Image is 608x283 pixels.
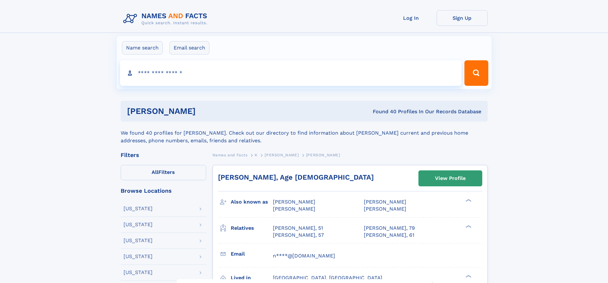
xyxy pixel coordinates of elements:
[120,60,462,86] input: search input
[273,225,323,232] a: [PERSON_NAME], 51
[124,238,153,243] div: [US_STATE]
[122,41,163,55] label: Name search
[364,225,415,232] a: [PERSON_NAME], 79
[464,60,488,86] button: Search Button
[265,153,299,157] span: [PERSON_NAME]
[231,197,273,207] h3: Also known as
[255,151,258,159] a: K
[231,249,273,259] h3: Email
[124,222,153,227] div: [US_STATE]
[124,270,153,275] div: [US_STATE]
[121,10,213,27] img: Logo Names and Facts
[121,122,488,145] div: We found 40 profiles for [PERSON_NAME]. Check out our directory to find information about [PERSON...
[121,152,206,158] div: Filters
[124,206,153,211] div: [US_STATE]
[419,171,482,186] a: View Profile
[255,153,258,157] span: K
[273,206,315,212] span: [PERSON_NAME]
[435,171,466,186] div: View Profile
[364,199,406,205] span: [PERSON_NAME]
[152,169,158,175] span: All
[121,165,206,180] label: Filters
[124,254,153,259] div: [US_STATE]
[213,151,248,159] a: Names and Facts
[464,198,472,203] div: ❯
[273,199,315,205] span: [PERSON_NAME]
[127,107,284,115] h1: [PERSON_NAME]
[386,10,437,26] a: Log In
[306,153,340,157] span: [PERSON_NAME]
[231,223,273,234] h3: Relatives
[265,151,299,159] a: [PERSON_NAME]
[169,41,209,55] label: Email search
[464,274,472,278] div: ❯
[218,173,374,181] a: [PERSON_NAME], Age [DEMOGRAPHIC_DATA]
[464,224,472,228] div: ❯
[364,232,414,239] a: [PERSON_NAME], 61
[273,232,324,239] a: [PERSON_NAME], 57
[364,206,406,212] span: [PERSON_NAME]
[121,188,206,194] div: Browse Locations
[437,10,488,26] a: Sign Up
[273,275,382,281] span: [GEOGRAPHIC_DATA], [GEOGRAPHIC_DATA]
[284,108,481,115] div: Found 40 Profiles In Our Records Database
